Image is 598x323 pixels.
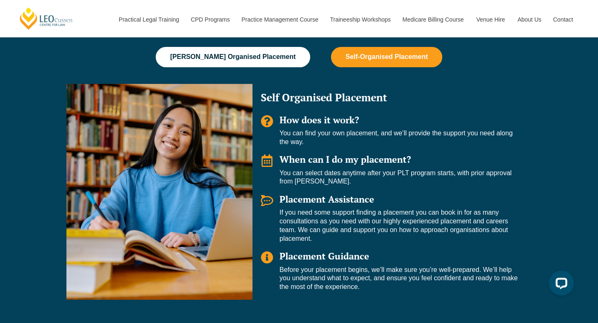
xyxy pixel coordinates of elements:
[279,129,523,147] p: You can find your own placement, and we’ll provide the support you need along the way.
[184,2,235,37] a: CPD Programs
[279,250,369,262] span: Placement Guidance
[279,193,374,205] span: Placement Assistance
[113,2,185,37] a: Practical Legal Training
[279,266,523,291] p: Before your placement begins, we’ll make sure you’re well-prepared. We’ll help you understand wha...
[235,2,324,37] a: Practice Management Course
[547,2,579,37] a: Contact
[261,92,523,103] h2: Self Organised Placement
[19,7,74,30] a: [PERSON_NAME] Centre for Law
[279,208,523,243] p: If you need some support finding a placement you can book in for as many consultations as you nee...
[470,2,511,37] a: Venue Hire
[62,47,536,304] div: Tabs. Open items with Enter or Space, close with Escape and navigate using the Arrow keys.
[511,2,547,37] a: About Us
[542,267,577,302] iframe: LiveChat chat widget
[279,114,359,126] span: How does it work?
[279,153,411,165] span: When can I do my placement?
[324,2,396,37] a: Traineeship Workshops
[346,53,428,61] span: Self-Organised Placement
[396,2,470,37] a: Medicare Billing Course
[279,169,523,186] p: You can select dates anytime after your PLT program starts, with prior approval from [PERSON_NAME].
[170,53,296,61] span: [PERSON_NAME] Organised Placement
